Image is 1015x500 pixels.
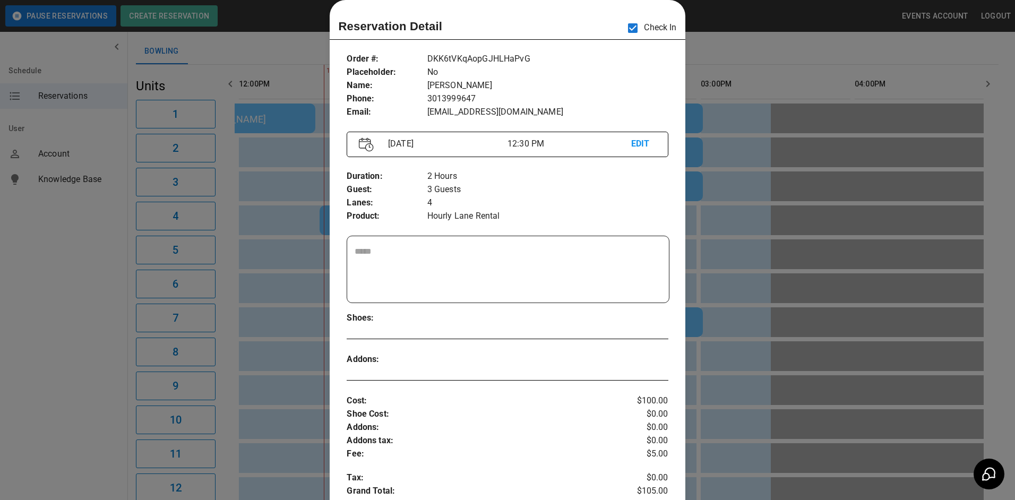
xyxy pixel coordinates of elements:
p: $100.00 [615,394,668,408]
p: Tax : [347,471,614,485]
p: [PERSON_NAME] [427,79,668,92]
p: $0.00 [615,471,668,485]
p: $5.00 [615,447,668,461]
p: Fee : [347,447,614,461]
p: Order # : [347,53,427,66]
p: Hourly Lane Rental [427,210,668,223]
p: Addons : [347,353,427,366]
p: DKK6tVKqAopGJHLHaPvG [427,53,668,66]
p: 4 [427,196,668,210]
p: Cost : [347,394,614,408]
p: No [427,66,668,79]
p: $0.00 [615,434,668,447]
p: Duration : [347,170,427,183]
img: Vector [359,137,374,152]
p: Reservation Detail [338,18,442,35]
p: Phone : [347,92,427,106]
p: Product : [347,210,427,223]
p: Lanes : [347,196,427,210]
p: [EMAIL_ADDRESS][DOMAIN_NAME] [427,106,668,119]
p: Shoe Cost : [347,408,614,421]
p: 2 Hours [427,170,668,183]
p: 3 Guests [427,183,668,196]
p: Name : [347,79,427,92]
p: Check In [622,17,676,39]
p: EDIT [631,137,656,151]
p: Addons : [347,421,614,434]
p: 12:30 PM [507,137,631,150]
p: 3013999647 [427,92,668,106]
p: Addons tax : [347,434,614,447]
p: [DATE] [384,137,507,150]
p: $0.00 [615,421,668,434]
p: Shoes : [347,312,427,325]
p: Email : [347,106,427,119]
p: Guest : [347,183,427,196]
p: $0.00 [615,408,668,421]
p: Placeholder : [347,66,427,79]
